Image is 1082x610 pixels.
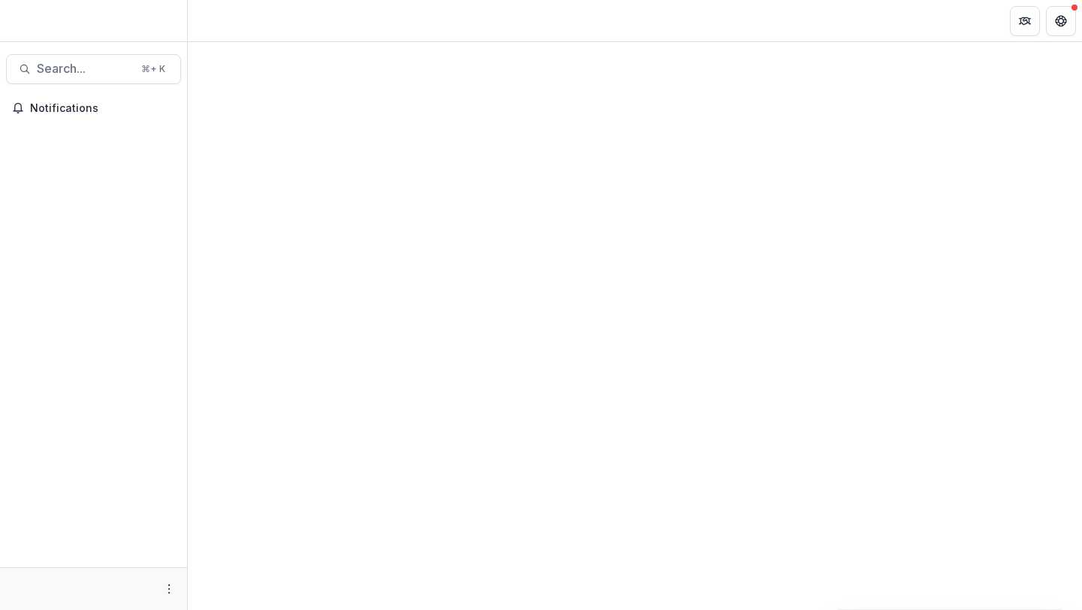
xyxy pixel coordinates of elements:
nav: breadcrumb [194,10,258,32]
button: Partners [1010,6,1040,36]
button: Get Help [1046,6,1076,36]
button: Search... [6,54,181,84]
span: Notifications [30,102,175,115]
div: ⌘ + K [138,61,168,77]
button: Notifications [6,96,181,120]
button: More [160,580,178,598]
span: Search... [37,62,132,76]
